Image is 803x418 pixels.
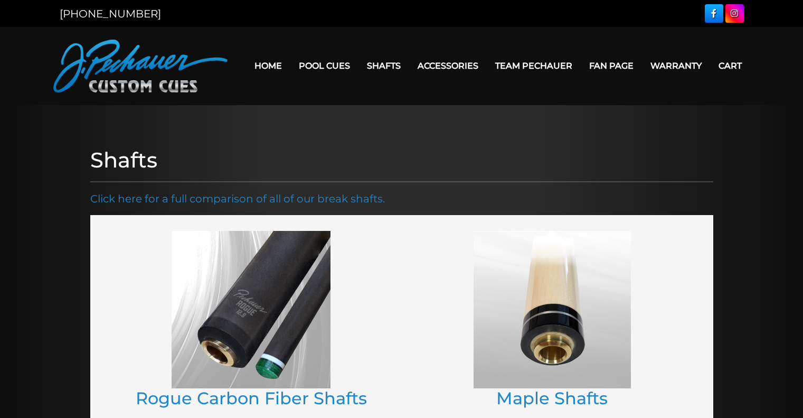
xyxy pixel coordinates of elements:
[90,192,385,205] a: Click here for a full comparison of all of our break shafts.
[642,52,710,79] a: Warranty
[246,52,290,79] a: Home
[290,52,358,79] a: Pool Cues
[581,52,642,79] a: Fan Page
[136,388,367,408] a: Rogue Carbon Fiber Shafts
[53,40,228,92] img: Pechauer Custom Cues
[358,52,409,79] a: Shafts
[90,147,713,173] h1: Shafts
[409,52,487,79] a: Accessories
[487,52,581,79] a: Team Pechauer
[710,52,750,79] a: Cart
[496,388,608,408] a: Maple Shafts
[60,7,161,20] a: [PHONE_NUMBER]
